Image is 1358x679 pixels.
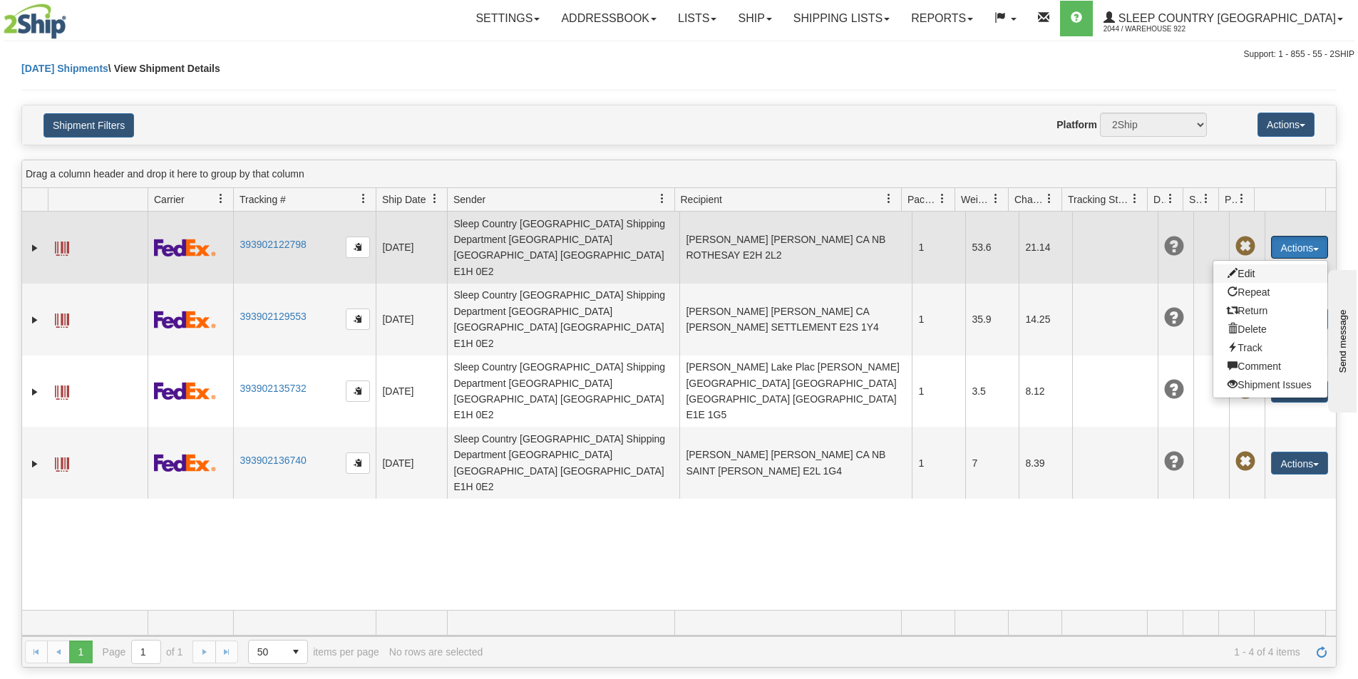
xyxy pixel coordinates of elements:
[108,63,220,74] span: \ View Shipment Details
[679,427,912,499] td: [PERSON_NAME] [PERSON_NAME] CA NB SAINT [PERSON_NAME] E2L 1G4
[1213,283,1327,301] a: Repeat
[1093,1,1354,36] a: Sleep Country [GEOGRAPHIC_DATA] 2044 / Warehouse 922
[912,284,965,356] td: 1
[240,192,286,207] span: Tracking #
[727,1,782,36] a: Ship
[4,48,1354,61] div: Support: 1 - 855 - 55 - 2SHIP
[447,427,679,499] td: Sleep Country [GEOGRAPHIC_DATA] Shipping Department [GEOGRAPHIC_DATA] [GEOGRAPHIC_DATA] [GEOGRAPH...
[28,457,42,471] a: Expand
[1019,212,1072,284] td: 21.14
[1189,192,1201,207] span: Shipment Issues
[382,192,426,207] span: Ship Date
[4,4,66,39] img: logo2044.jpg
[240,239,306,250] a: 393902122798
[1213,320,1327,338] a: Delete shipment
[1235,452,1255,472] span: Pickup Not Assigned
[465,1,550,36] a: Settings
[1056,118,1097,132] label: Platform
[1213,264,1327,283] a: Edit
[984,187,1008,211] a: Weight filter column settings
[248,640,308,664] span: Page sizes drop down
[965,284,1019,356] td: 35.9
[389,646,483,658] div: No rows are selected
[961,192,991,207] span: Weight
[912,356,965,427] td: 1
[1019,284,1072,356] td: 14.25
[376,427,447,499] td: [DATE]
[667,1,727,36] a: Lists
[154,239,216,256] img: 2 - FedEx Express®
[28,313,42,327] a: Expand
[965,356,1019,427] td: 3.5
[1164,237,1184,256] span: Unknown
[346,237,370,258] button: Copy to clipboard
[376,284,447,356] td: [DATE]
[28,241,42,255] a: Expand
[447,212,679,284] td: Sleep Country [GEOGRAPHIC_DATA] Shipping Department [GEOGRAPHIC_DATA] [GEOGRAPHIC_DATA] [GEOGRAPH...
[493,646,1300,658] span: 1 - 4 of 4 items
[453,192,485,207] span: Sender
[1164,452,1184,472] span: Unknown
[965,427,1019,499] td: 7
[965,212,1019,284] td: 53.6
[930,187,955,211] a: Packages filter column settings
[284,641,307,663] span: select
[55,379,69,402] a: Label
[154,192,185,207] span: Carrier
[1310,641,1333,663] a: Refresh
[1271,236,1328,259] button: Actions
[346,380,370,402] button: Copy to clipboard
[55,451,69,474] a: Label
[1014,192,1044,207] span: Charge
[900,1,984,36] a: Reports
[423,187,447,211] a: Ship Date filter column settings
[1213,375,1327,394] a: Shipment Issues
[1164,308,1184,328] span: Unknown
[11,12,132,23] div: Send message
[1068,192,1130,207] span: Tracking Status
[877,187,901,211] a: Recipient filter column settings
[240,455,306,466] a: 393902136740
[679,356,912,427] td: [PERSON_NAME] Lake Plac [PERSON_NAME][GEOGRAPHIC_DATA] [GEOGRAPHIC_DATA] [GEOGRAPHIC_DATA] [GEOGR...
[346,309,370,330] button: Copy to clipboard
[1104,22,1210,36] span: 2044 / Warehouse 922
[550,1,667,36] a: Addressbook
[154,311,216,328] img: 2 - FedEx Express®
[912,212,965,284] td: 1
[1325,266,1357,412] iframe: chat widget
[55,235,69,258] a: Label
[679,212,912,284] td: [PERSON_NAME] [PERSON_NAME] CA NB ROTHESAY E2H 2L2
[681,192,722,207] span: Recipient
[132,641,160,663] input: Page 1
[912,427,965,499] td: 1
[248,640,379,664] span: items per page
[103,640,183,664] span: Page of 1
[1235,237,1255,256] span: Pickup Not Assigned
[1123,187,1147,211] a: Tracking Status filter column settings
[257,645,276,659] span: 50
[22,160,1336,188] div: grid grouping header
[69,641,92,663] span: Page 1
[154,454,216,472] img: 2 - FedEx Express®
[1019,356,1072,427] td: 8.12
[1213,301,1327,320] a: Return
[1194,187,1218,211] a: Shipment Issues filter column settings
[376,356,447,427] td: [DATE]
[1164,380,1184,400] span: Unknown
[43,113,134,138] button: Shipment Filters
[783,1,900,36] a: Shipping lists
[240,311,306,322] a: 393902129553
[1257,113,1315,137] button: Actions
[346,452,370,474] button: Copy to clipboard
[1158,187,1183,211] a: Delivery Status filter column settings
[240,383,306,394] a: 393902135732
[447,284,679,356] td: Sleep Country [GEOGRAPHIC_DATA] Shipping Department [GEOGRAPHIC_DATA] [GEOGRAPHIC_DATA] [GEOGRAPH...
[351,187,376,211] a: Tracking # filter column settings
[447,356,679,427] td: Sleep Country [GEOGRAPHIC_DATA] Shipping Department [GEOGRAPHIC_DATA] [GEOGRAPHIC_DATA] [GEOGRAPH...
[1037,187,1061,211] a: Charge filter column settings
[650,187,674,211] a: Sender filter column settings
[907,192,937,207] span: Packages
[1153,192,1166,207] span: Delivery Status
[55,307,69,330] a: Label
[154,382,216,400] img: 2 - FedEx Express®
